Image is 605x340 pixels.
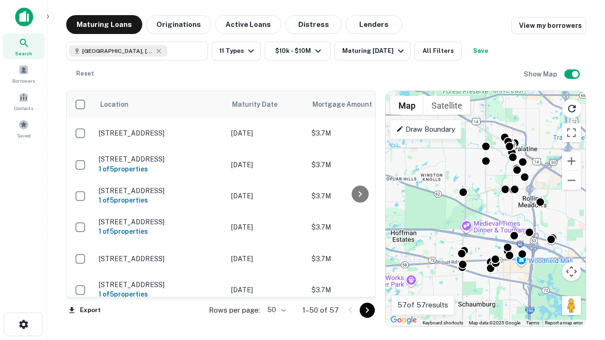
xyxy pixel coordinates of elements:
[312,99,384,110] span: Mortgage Amount
[66,15,142,34] button: Maturing Loans
[311,254,406,264] p: $3.7M
[99,129,222,137] p: [STREET_ADDRESS]
[396,124,455,135] p: Draw Boundary
[232,99,290,110] span: Maturity Date
[311,285,406,295] p: $3.7M
[226,91,307,118] th: Maturity Date
[423,320,463,326] button: Keyboard shortcuts
[99,280,222,289] p: [STREET_ADDRESS]
[265,42,331,60] button: $10k - $10M
[526,320,539,325] a: Terms (opens in new tab)
[231,254,302,264] p: [DATE]
[562,99,582,119] button: Reload search area
[3,61,44,86] a: Borrowers
[415,42,462,60] button: All Filters
[360,303,375,318] button: Go to next page
[264,303,287,317] div: 50
[212,42,261,60] button: 11 Types
[302,305,339,316] p: 1–50 of 57
[545,320,583,325] a: Report a map error
[70,64,100,83] button: Reset
[335,42,411,60] button: Maturing [DATE]
[14,104,33,112] span: Contacts
[231,222,302,232] p: [DATE]
[99,195,222,205] h6: 1 of 5 properties
[342,45,406,57] div: Maturing [DATE]
[82,47,153,55] span: [GEOGRAPHIC_DATA], [GEOGRAPHIC_DATA]
[209,305,260,316] p: Rows per page:
[99,155,222,163] p: [STREET_ADDRESS]
[562,123,581,142] button: Toggle fullscreen view
[466,42,496,60] button: Save your search to get updates of matches that match your search criteria.
[346,15,402,34] button: Lenders
[469,320,520,325] span: Map data ©2025 Google
[99,289,222,299] h6: 1 of 5 properties
[524,69,559,79] h6: Show Map
[398,299,448,311] p: 57 of 57 results
[311,222,406,232] p: $3.7M
[558,234,605,280] iframe: Chat Widget
[3,88,44,114] a: Contacts
[423,96,470,115] button: Show satellite imagery
[100,99,129,110] span: Location
[17,132,31,139] span: Saved
[99,187,222,195] p: [STREET_ADDRESS]
[311,160,406,170] p: $3.7M
[146,15,211,34] button: Originations
[311,128,406,138] p: $3.7M
[511,17,586,34] a: View my borrowers
[388,314,419,326] img: Google
[66,303,103,317] button: Export
[15,8,33,26] img: capitalize-icon.png
[231,128,302,138] p: [DATE]
[99,226,222,237] h6: 1 of 5 properties
[388,314,419,326] a: Open this area in Google Maps (opens a new window)
[15,50,32,57] span: Search
[390,96,423,115] button: Show street map
[231,160,302,170] p: [DATE]
[562,296,581,315] button: Drag Pegman onto the map to open Street View
[215,15,281,34] button: Active Loans
[12,77,35,85] span: Borrowers
[99,164,222,174] h6: 1 of 5 properties
[562,171,581,190] button: Zoom out
[562,152,581,170] button: Zoom in
[94,91,226,118] th: Location
[3,34,44,59] a: Search
[231,285,302,295] p: [DATE]
[307,91,411,118] th: Mortgage Amount
[386,91,586,326] div: 0 0
[285,15,342,34] button: Distress
[99,255,222,263] p: [STREET_ADDRESS]
[311,191,406,201] p: $3.7M
[99,218,222,226] p: [STREET_ADDRESS]
[3,116,44,141] a: Saved
[231,191,302,201] p: [DATE]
